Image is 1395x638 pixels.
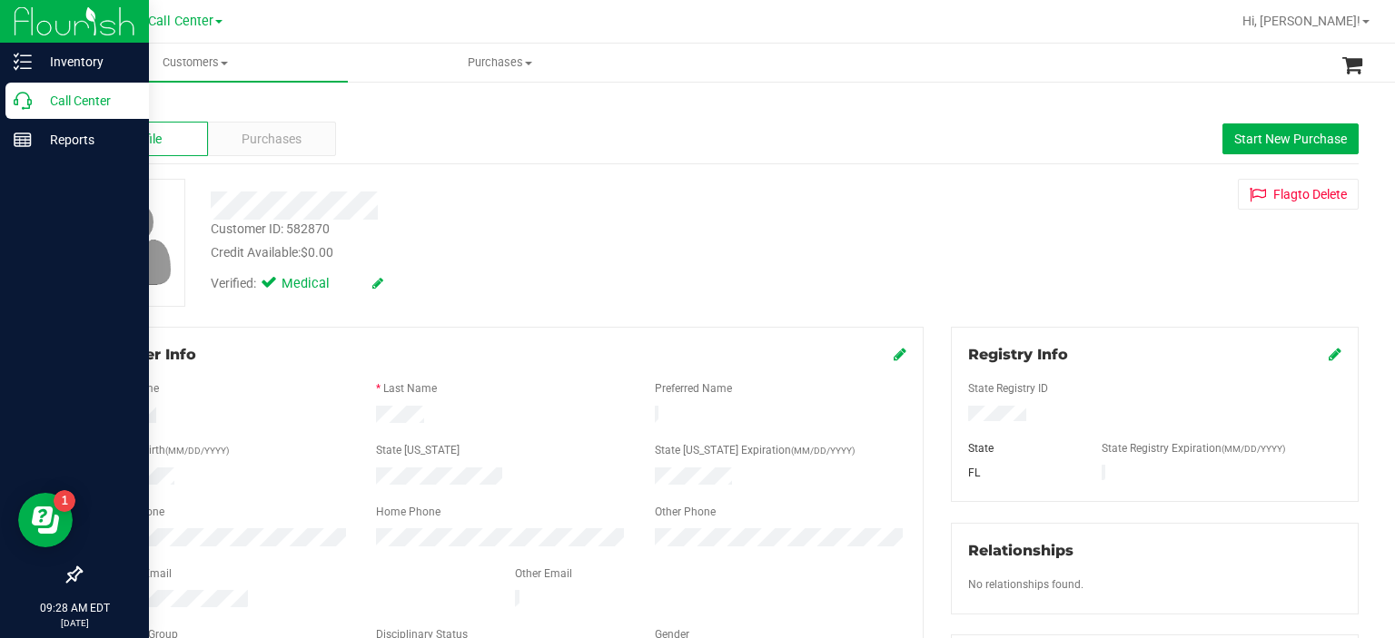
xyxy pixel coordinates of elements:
inline-svg: Inventory [14,53,32,71]
label: Other Phone [655,504,716,520]
a: Purchases [348,44,652,82]
span: Purchases [242,130,302,149]
span: Relationships [968,542,1073,559]
inline-svg: Call Center [14,92,32,110]
div: State [955,440,1088,456]
span: Call Center [148,14,213,29]
span: Start New Purchase [1234,132,1347,146]
p: Inventory [32,51,141,73]
iframe: Resource center [18,493,73,547]
a: Customers [44,44,348,82]
span: Medical [282,274,354,294]
div: FL [955,465,1088,481]
label: State [US_STATE] [376,442,460,458]
span: Registry Info [968,346,1068,363]
span: Customers [44,54,348,71]
label: Home Phone [376,504,440,520]
div: Credit Available: [211,243,836,262]
label: Last Name [383,380,437,397]
iframe: Resource center unread badge [54,490,75,512]
label: Other Email [515,565,572,582]
button: Start New Purchase [1222,123,1359,154]
label: State Registry ID [968,380,1048,397]
div: Customer ID: 582870 [211,220,330,239]
label: No relationships found. [968,576,1083,593]
span: Hi, [PERSON_NAME]! [1242,14,1360,28]
inline-svg: Reports [14,131,32,149]
label: Date of Birth [104,442,229,458]
span: Purchases [349,54,651,71]
span: (MM/DD/YYYY) [791,446,855,456]
p: Reports [32,129,141,151]
div: Verified: [211,274,383,294]
span: $0.00 [301,245,333,260]
label: State [US_STATE] Expiration [655,442,855,458]
span: (MM/DD/YYYY) [165,446,229,456]
p: 09:28 AM EDT [8,600,141,616]
p: Call Center [32,90,141,112]
button: Flagto Delete [1238,179,1359,210]
p: [DATE] [8,616,141,630]
label: State Registry Expiration [1102,440,1285,456]
label: Preferred Name [655,380,732,397]
span: (MM/DD/YYYY) [1222,444,1285,454]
